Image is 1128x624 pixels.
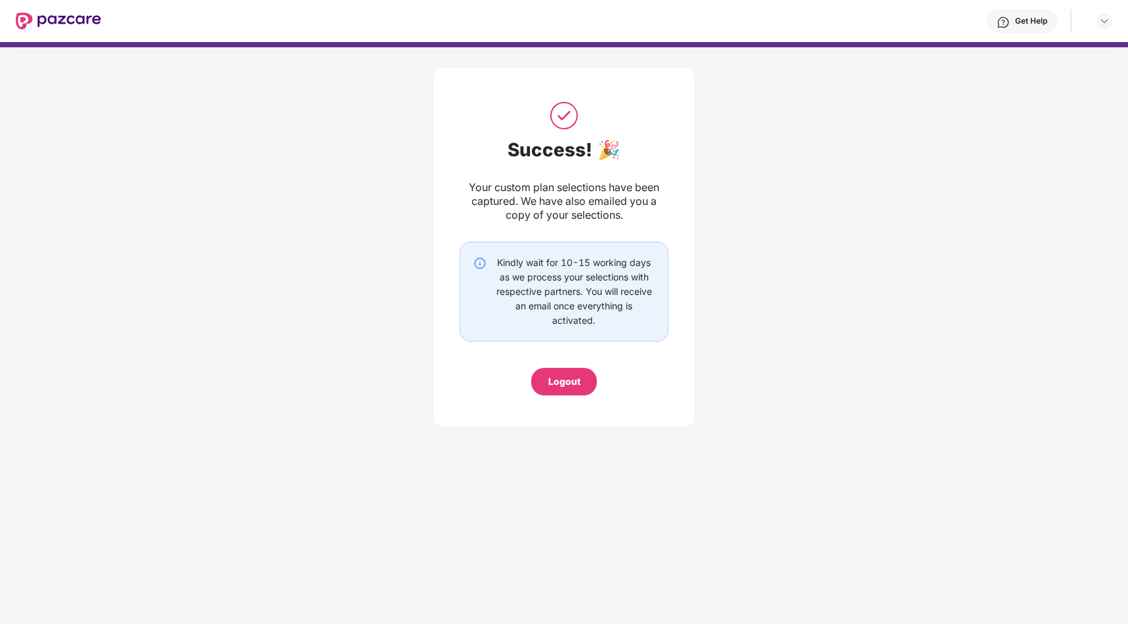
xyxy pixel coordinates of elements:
[460,181,668,222] div: Your custom plan selections have been captured. We have also emailed you a copy of your selections.
[460,139,668,161] div: Success! 🎉
[997,16,1010,29] img: svg+xml;base64,PHN2ZyBpZD0iSGVscC0zMngzMiIgeG1sbnM9Imh0dHA6Ly93d3cudzMub3JnLzIwMDAvc3ZnIiB3aWR0aD...
[493,256,655,328] div: Kindly wait for 10-15 working days as we process your selections with respective partners. You wi...
[548,99,580,132] img: svg+xml;base64,PHN2ZyB3aWR0aD0iNTAiIGhlaWdodD0iNTAiIHZpZXdCb3g9IjAgMCA1MCA1MCIgZmlsbD0ibm9uZSIgeG...
[1015,16,1047,26] div: Get Help
[548,374,580,389] div: Logout
[1099,16,1110,26] img: svg+xml;base64,PHN2ZyBpZD0iRHJvcGRvd24tMzJ4MzIiIHhtbG5zPSJodHRwOi8vd3d3LnczLm9yZy8yMDAwL3N2ZyIgd2...
[16,12,101,30] img: New Pazcare Logo
[473,257,487,270] img: svg+xml;base64,PHN2ZyBpZD0iSW5mby0yMHgyMCIgeG1sbnM9Imh0dHA6Ly93d3cudzMub3JnLzIwMDAvc3ZnIiB3aWR0aD...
